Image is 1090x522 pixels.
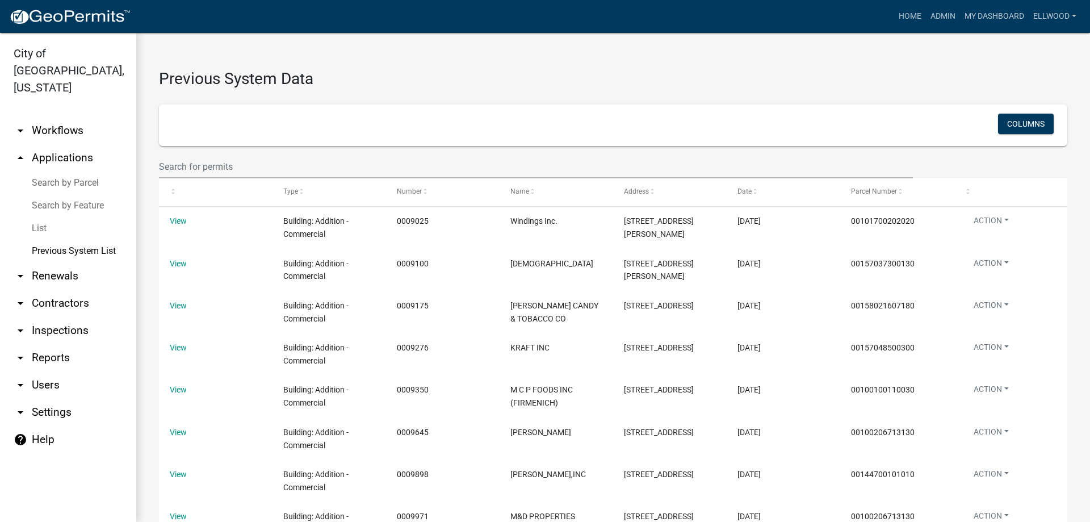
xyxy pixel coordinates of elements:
[283,187,298,195] span: Type
[840,178,954,206] datatable-header-cell: Parcel Number
[613,178,727,206] datatable-header-cell: Address
[170,385,187,394] a: View
[851,343,915,352] span: 00157048500300
[737,259,761,268] span: 3/12/2019
[965,215,1018,231] button: Action
[737,187,752,195] span: Date
[170,512,187,521] a: View
[510,259,593,268] span: ST PAULS EV LUTHERAN CHURCH
[14,151,27,165] i: arrow_drop_up
[510,301,598,323] span: A H HERMEL CANDY & TOBACCO CO
[851,216,915,225] span: 00101700202020
[272,178,386,206] datatable-header-cell: Type
[170,216,187,225] a: View
[624,301,694,310] span: 201 1ST ST N, NEW ULM MN 560731652
[737,512,761,521] span: 4/20/2020
[397,216,429,225] span: 0009025
[510,343,550,352] span: KRAFT INC
[283,259,349,281] span: Building: Addition - Commercial
[159,155,913,178] input: Search for permits
[851,470,915,479] span: 00144700101010
[510,216,557,225] span: Windings Inc.
[283,428,349,450] span: Building: Addition - Commercial
[851,259,915,268] span: 00157037300130
[965,299,1018,316] button: Action
[500,178,613,206] datatable-header-cell: Name
[624,428,694,437] span: 101 BROADWAY ST S, NEW ULM MN 560733114
[624,512,694,521] span: 101 BROADWAY ST S, NEW ULM MN 560733114
[851,301,915,310] span: 00158021607180
[926,6,960,27] a: Admin
[386,178,500,206] datatable-header-cell: Number
[14,124,27,137] i: arrow_drop_down
[14,269,27,283] i: arrow_drop_down
[737,301,761,310] span: 4/16/2019
[283,301,349,323] span: Building: Addition - Commercial
[397,187,422,195] span: Number
[851,385,915,394] span: 00100100110030
[510,428,571,437] span: Dale Burshard
[965,383,1018,400] button: Action
[170,259,187,268] a: View
[283,385,349,407] span: Building: Addition - Commercial
[397,343,429,352] span: 0009276
[624,385,694,394] span: 100 VALLEY ST N, NEW ULM MN 560731601
[624,187,649,195] span: Address
[14,406,27,419] i: arrow_drop_down
[397,470,429,479] span: 0009898
[283,470,349,492] span: Building: Addition - Commercial
[737,470,761,479] span: 3/10/2020
[170,428,187,437] a: View
[170,301,187,310] a: View
[965,468,1018,485] button: Action
[170,343,187,352] a: View
[998,114,1054,134] button: Columns
[510,470,586,479] span: MENARD,INC
[283,216,349,239] span: Building: Addition - Commercial
[510,512,575,521] span: M&D PROPERTIES
[170,470,187,479] a: View
[851,187,897,195] span: Parcel Number
[510,187,529,195] span: Name
[159,56,1067,91] h3: Previous System Data
[851,512,915,521] span: 00100206713130
[851,428,915,437] span: 00100206713130
[14,433,27,446] i: help
[737,428,761,437] span: 10/30/2019
[624,259,694,281] span: 126 PAYNE ST S, NEW ULM MN 56073
[14,351,27,365] i: arrow_drop_down
[727,178,840,206] datatable-header-cell: Date
[14,324,27,337] i: arrow_drop_down
[965,257,1018,274] button: Action
[737,385,761,394] span: 6/21/2019
[397,428,429,437] span: 0009645
[965,341,1018,358] button: Action
[965,426,1018,442] button: Action
[14,297,27,310] i: arrow_drop_down
[894,6,926,27] a: Home
[510,385,573,407] span: M C P FOODS INC (FIRMENICH)
[397,301,429,310] span: 0009175
[737,216,761,225] span: 1/23/2019
[14,378,27,392] i: arrow_drop_down
[624,470,694,479] span: 2200 WESTRIDGE RD, NEW ULM MN 56073
[397,259,429,268] span: 0009100
[1029,6,1081,27] a: Ellwood
[737,343,761,352] span: 5/23/2019
[283,343,349,365] span: Building: Addition - Commercial
[397,512,429,521] span: 0009971
[624,216,694,239] span: 15 SOMSEN ST, NEW ULM MN 56073
[397,385,429,394] span: 0009350
[624,343,694,352] span: 2525 BRIDGE ST S, NEW ULM MN 56073
[960,6,1029,27] a: My Dashboard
